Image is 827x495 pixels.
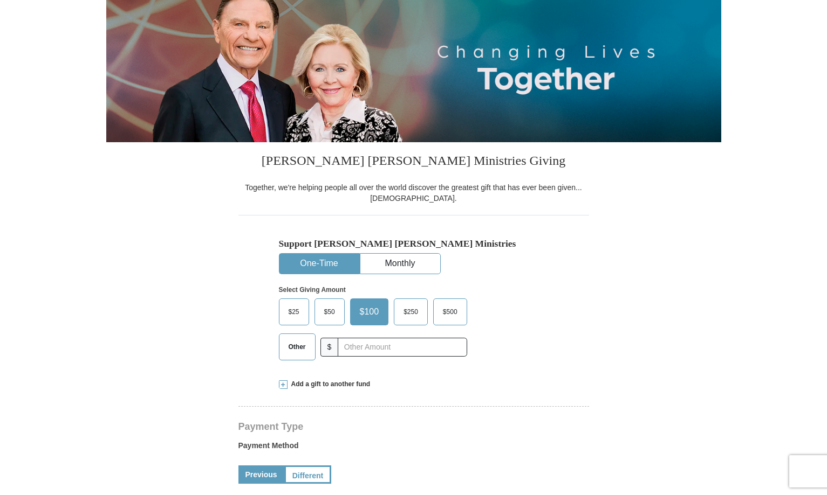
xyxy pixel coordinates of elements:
span: $500 [438,304,463,320]
button: One-Time [279,254,359,274]
span: Other [283,339,311,355]
a: Different [284,465,332,484]
h5: Support [PERSON_NAME] [PERSON_NAME] Ministries [279,238,549,249]
span: $250 [398,304,423,320]
span: $25 [283,304,305,320]
span: $50 [319,304,340,320]
span: $100 [354,304,385,320]
h4: Payment Type [238,422,589,431]
span: Add a gift to another fund [288,380,371,389]
strong: Select Giving Amount [279,286,346,294]
span: $ [320,338,339,357]
label: Payment Method [238,440,589,456]
a: Previous [238,465,284,484]
input: Other Amount [338,338,467,357]
h3: [PERSON_NAME] [PERSON_NAME] Ministries Giving [238,142,589,182]
div: Together, we're helping people all over the world discover the greatest gift that has ever been g... [238,182,589,204]
button: Monthly [360,254,440,274]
